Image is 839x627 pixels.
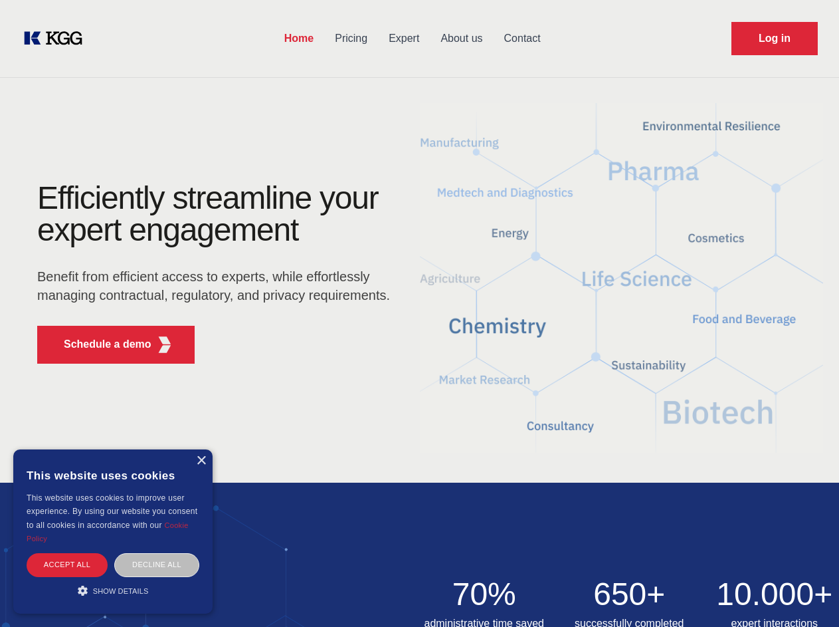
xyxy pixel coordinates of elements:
a: Request Demo [731,22,818,55]
button: Schedule a demoKGG Fifth Element RED [37,326,195,364]
div: Accept all [27,553,108,576]
a: Contact [494,21,551,56]
a: Cookie Policy [27,521,189,543]
div: Show details [27,584,199,597]
div: Decline all [114,553,199,576]
span: Show details [93,587,149,595]
iframe: Chat Widget [773,563,839,627]
p: Benefit from efficient access to experts, while effortlessly managing contractual, regulatory, an... [37,267,399,305]
span: This website uses cookies to improve user experience. By using our website you consent to all coo... [27,493,197,530]
h2: 650+ [565,578,694,610]
a: Expert [378,21,430,56]
div: Close [196,456,206,466]
p: Schedule a demo [64,336,151,352]
img: KGG Fifth Element RED [420,86,824,469]
a: Pricing [324,21,378,56]
div: This website uses cookies [27,459,199,491]
h1: Efficiently streamline your expert engagement [37,182,399,246]
a: KOL Knowledge Platform: Talk to Key External Experts (KEE) [21,28,93,49]
h2: 70% [420,578,549,610]
a: Home [274,21,324,56]
a: About us [430,21,493,56]
img: KGG Fifth Element RED [156,336,173,353]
